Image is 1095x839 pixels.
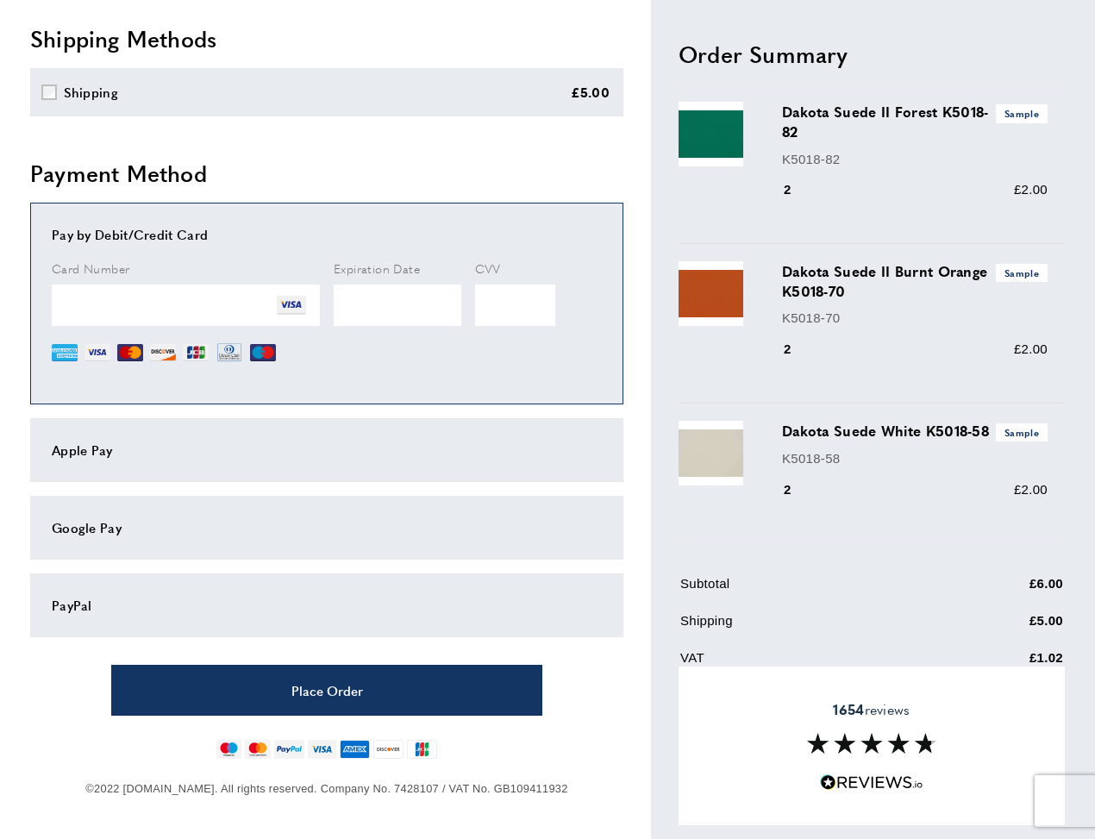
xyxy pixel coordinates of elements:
[679,261,743,326] img: Dakota Suede II Burnt Orange K5018-70
[250,340,276,366] img: MI.png
[1014,341,1048,355] span: £2.00
[679,102,743,166] img: Dakota Suede II Forest K5018-82
[996,264,1048,282] span: Sample
[782,420,1048,441] h3: Dakota Suede White K5018-58
[679,420,743,485] img: Dakota Suede White K5018-58
[274,740,304,759] img: paypal
[340,740,370,759] img: american-express
[85,782,567,795] span: ©2022 [DOMAIN_NAME]. All rights reserved. Company No. 7428107 / VAT No. GB109411932
[52,517,602,538] div: Google Pay
[475,260,501,277] span: CVV
[216,340,243,366] img: DN.png
[64,82,118,103] div: Shipping
[245,740,270,759] img: mastercard
[782,448,1048,469] p: K5018-58
[117,340,143,366] img: MC.png
[996,423,1048,441] span: Sample
[1014,182,1048,197] span: £2.00
[475,285,555,326] iframe: Secure Credit Card Frame - CVV
[52,440,602,460] div: Apple Pay
[150,340,176,366] img: DI.png
[373,740,404,759] img: discover
[111,665,542,716] button: Place Order
[1014,481,1048,496] span: £2.00
[84,340,110,366] img: VI.png
[277,291,306,320] img: VI.png
[782,102,1048,141] h3: Dakota Suede II Forest K5018-82
[30,158,623,189] h2: Payment Method
[680,573,926,606] td: Subtotal
[52,285,320,326] iframe: Secure Credit Card Frame - Credit Card Number
[680,647,926,680] td: VAT
[52,260,129,277] span: Card Number
[820,774,923,791] img: Reviews.io 5 stars
[928,573,1063,606] td: £6.00
[833,699,864,719] strong: 1654
[216,740,241,759] img: maestro
[334,260,420,277] span: Expiration Date
[782,338,816,359] div: 2
[782,308,1048,329] p: K5018-70
[680,610,926,643] td: Shipping
[833,701,910,718] span: reviews
[30,23,623,54] h2: Shipping Methods
[782,149,1048,170] p: K5018-82
[52,224,602,245] div: Pay by Debit/Credit Card
[807,733,936,754] img: Reviews section
[928,610,1063,643] td: £5.00
[308,740,336,759] img: visa
[571,82,610,103] div: £5.00
[928,647,1063,680] td: £1.02
[183,340,209,366] img: JCB.png
[782,261,1048,301] h3: Dakota Suede II Burnt Orange K5018-70
[679,39,1065,70] h2: Order Summary
[334,285,461,326] iframe: Secure Credit Card Frame - Expiration Date
[52,340,78,366] img: AE.png
[782,479,816,499] div: 2
[407,740,437,759] img: jcb
[782,179,816,200] div: 2
[52,595,602,616] div: PayPal
[996,104,1048,122] span: Sample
